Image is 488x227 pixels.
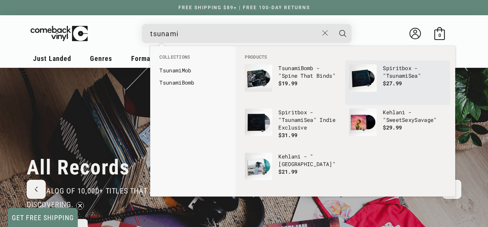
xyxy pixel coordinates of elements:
[349,64,446,101] a: Spiritbox - "Tsunami Sea" Spiritbox - "TsunamiSea" $27.99
[345,105,450,149] li: products: Kehlani - "SweetSexySavage"
[27,186,204,209] span: a catalog of 10,000+ Titles that are all worth discovering.
[90,54,112,62] span: Genres
[245,109,342,145] a: Spiritbox - "Tsunami Sea" Indie Exclusive Spiritbox - "TsunamiSea" Indie Exclusive $31.99
[159,67,181,74] b: Tsunami
[241,105,345,149] li: products: Spiritbox - "Tsunami Sea" Indie Exclusive
[171,5,318,10] a: FREE SHIPPING $89+ | FREE 100-DAY RETURNS
[159,79,226,86] a: TsunamiBomb
[156,77,230,89] li: collections: Tsunami Bomb
[241,149,345,193] li: products: Kehlani - "Blue Water Road"
[12,214,74,222] span: GET FREE SHIPPING
[278,80,297,87] span: $19.99
[27,155,130,180] h2: All Records
[386,72,408,79] b: Tsunami
[131,54,156,62] span: Formats
[383,109,446,124] p: Kehlani - "SweetSexySavage"
[245,64,272,92] img: Tsunami Bomb - "Spine That Binds"
[278,64,300,72] b: Tsunami
[438,32,441,38] span: 0
[349,109,446,145] a: Kehlani - "SweetSexySavage" Kehlani - "SweetSexySavage" $29.99
[159,67,226,74] a: TsunamiMob
[349,109,377,136] img: Kehlani - "SweetSexySavage"
[150,46,236,93] div: Collections
[278,109,342,131] p: Spiritbox - " Sea" Indie Exclusive
[245,153,342,189] a: Kehlani - "Blue Water Road" Kehlani - "[GEOGRAPHIC_DATA]" $21.99
[333,24,352,43] button: Search
[76,202,84,209] button: Close teaser
[278,131,297,139] span: $31.99
[278,168,297,175] span: $21.99
[241,61,345,105] li: products: Tsunami Bomb - "Spine That Binds"
[245,153,272,180] img: Kehlani - "Blue Water Road"
[142,24,352,43] div: Search
[383,64,446,80] p: Spiritbox - " Sea"
[282,116,304,123] b: Tsunami
[236,46,455,197] div: Products
[150,26,318,42] input: When autocomplete results are available use up and down arrows to review and enter to select
[245,64,342,101] a: Tsunami Bomb - "Spine That Binds" TsunamiBomb - "Spine That Binds" $19.99
[345,61,450,105] li: products: Spiritbox - "Tsunami Sea"
[8,208,78,227] div: GET FREE SHIPPINGClose teaser
[318,25,332,42] button: Close
[159,79,181,86] b: Tsunami
[383,124,402,131] span: $29.99
[156,64,230,77] li: collections: Tsunami Mob
[383,80,402,87] span: $27.99
[33,54,71,62] span: Just Landed
[156,54,230,64] li: Collections
[245,109,272,136] img: Spiritbox - "Tsunami Sea" Indie Exclusive
[278,153,342,168] p: Kehlani - "[GEOGRAPHIC_DATA]"
[278,64,342,80] p: Bomb - "Spine That Binds"
[241,54,450,61] li: Products
[349,64,377,92] img: Spiritbox - "Tsunami Sea"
